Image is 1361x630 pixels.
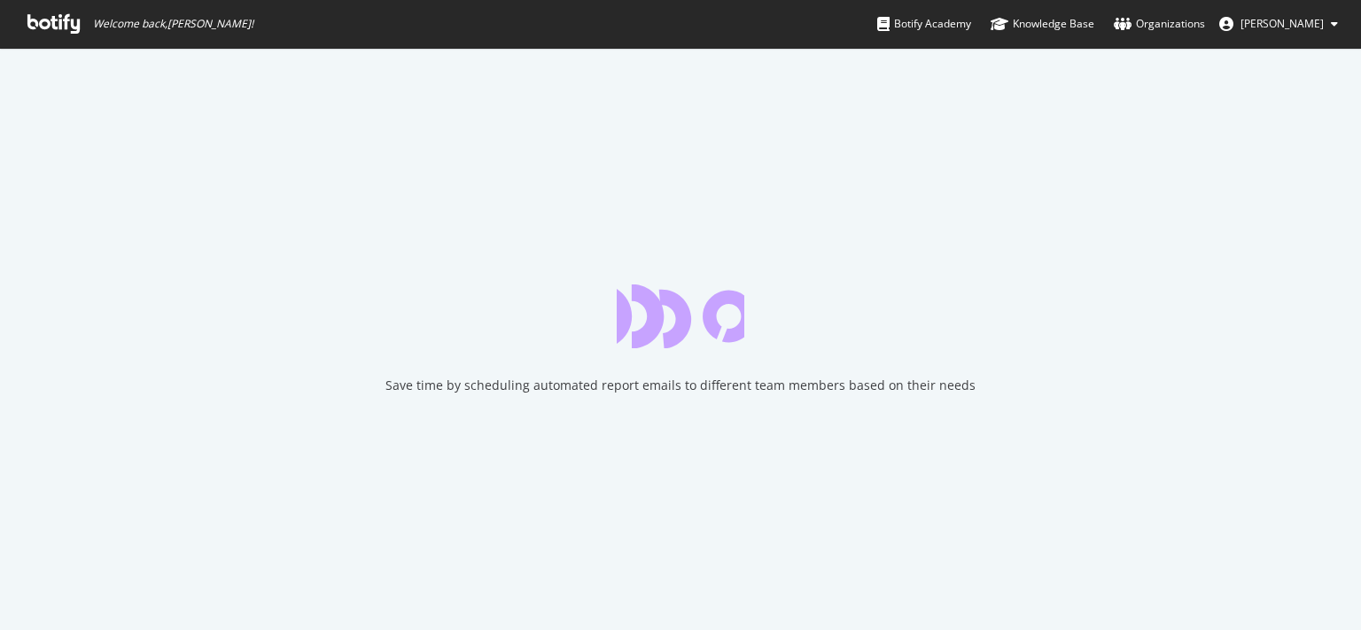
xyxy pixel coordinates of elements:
[1205,10,1352,38] button: [PERSON_NAME]
[385,377,976,394] div: Save time by scheduling automated report emails to different team members based on their needs
[991,15,1094,33] div: Knowledge Base
[877,15,971,33] div: Botify Academy
[93,17,253,31] span: Welcome back, [PERSON_NAME] !
[617,284,744,348] div: animation
[1240,16,1324,31] span: Ravindra Shirsale
[1114,15,1205,33] div: Organizations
